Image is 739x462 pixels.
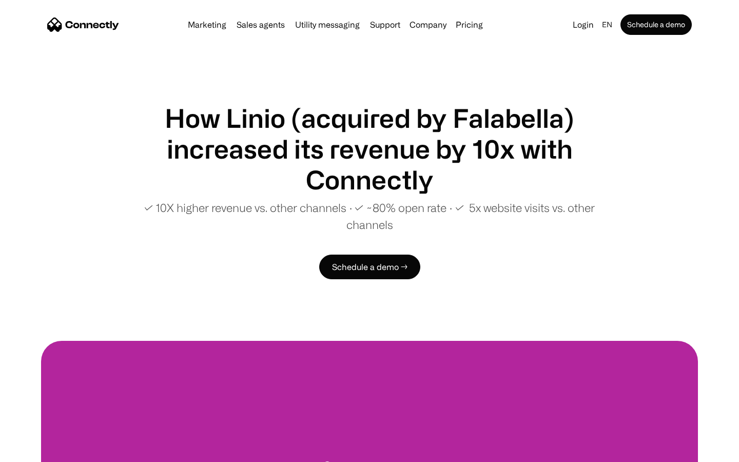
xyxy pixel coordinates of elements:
[123,103,616,195] h1: How Linio (acquired by Falabella) increased its revenue by 10x with Connectly
[184,21,230,29] a: Marketing
[232,21,289,29] a: Sales agents
[569,17,598,32] a: Login
[319,255,420,279] a: Schedule a demo →
[602,17,612,32] div: en
[291,21,364,29] a: Utility messaging
[123,199,616,233] p: ✓ 10X higher revenue vs. other channels ∙ ✓ ~80% open rate ∙ ✓ 5x website visits vs. other channels
[10,443,62,458] aside: Language selected: English
[620,14,692,35] a: Schedule a demo
[21,444,62,458] ul: Language list
[410,17,446,32] div: Company
[452,21,487,29] a: Pricing
[366,21,404,29] a: Support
